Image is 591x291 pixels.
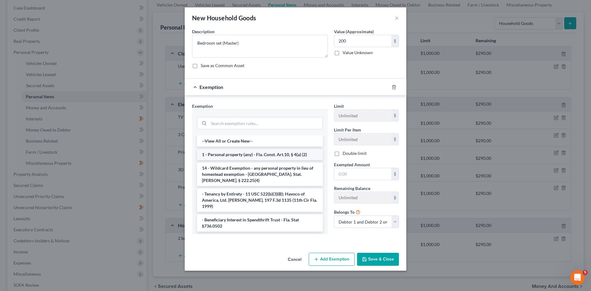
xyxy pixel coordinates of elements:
span: Exemption [192,103,213,109]
label: Remaining Balance [334,185,370,192]
div: $ [391,168,399,180]
label: Save as Common Asset [201,63,244,69]
span: Description [192,29,215,34]
span: 5 [583,270,588,275]
button: × [395,14,399,22]
span: Belongs To [334,209,355,215]
div: $ [391,110,399,121]
label: Value Unknown [343,50,373,56]
input: Search exemption rules... [209,117,323,129]
div: $ [391,192,399,204]
input: -- [334,110,391,121]
label: Value (Approximate) [334,28,374,35]
span: Exempted Amount [334,162,370,167]
li: 1 - Personal property (any) - Fla. Const. Art.10, § 4(a) (2) [197,149,323,160]
input: 0.00 [334,168,391,180]
div: $ [391,133,399,145]
li: - Beneficiary Interest in Spendthrift Trust - Fla. Stat §736.0502 [197,214,323,232]
span: Exemption [199,84,223,90]
input: -- [334,133,391,145]
li: 14 - Wildcard Exemption - any personal property in lieu of homestead exemption - [GEOGRAPHIC_DATA... [197,163,323,186]
div: $ [391,35,399,47]
label: Limit Per Item [334,127,361,133]
label: Double limit [343,150,367,156]
input: -- [334,192,391,204]
li: --View All or Create New-- [197,135,323,147]
div: New Household Goods [192,14,256,22]
button: Add Exemption [309,253,355,266]
li: - Tenancy by Entirety - 11 USC 522(b)(3)(B); Havoco of America, Ltd. [PERSON_NAME], 197 F.3d 1135... [197,188,323,212]
input: 0.00 [334,35,391,47]
span: Limit [334,103,344,109]
iframe: Intercom live chat [570,270,585,285]
button: Save & Close [357,253,399,266]
button: Cancel [283,253,306,266]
